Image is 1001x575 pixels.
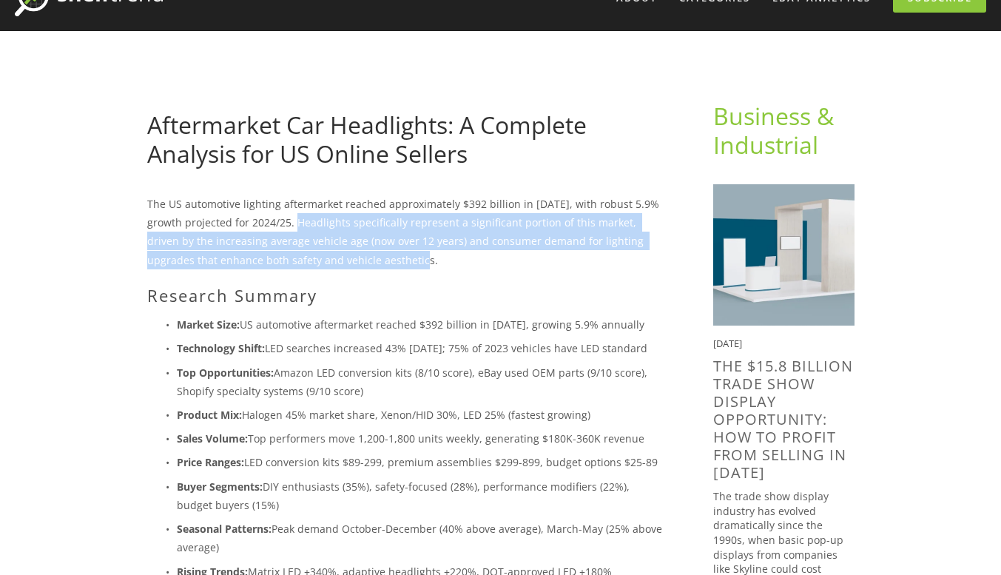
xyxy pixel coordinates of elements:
p: US automotive aftermarket reached $392 billion in [DATE], growing 5.9% annually [177,315,666,334]
strong: Top Opportunities: [177,366,274,380]
p: DIY enthusiasts (35%), safety-focused (28%), performance modifiers (22%), budget buyers (15%) [177,477,666,514]
p: Amazon LED conversion kits (8/10 score), eBay used OEM parts (9/10 score), Shopify specialty syst... [177,363,666,400]
strong: Product Mix: [177,408,242,422]
strong: Technology Shift: [177,341,265,355]
p: Top performers move 1,200-1,800 units weekly, generating $180K-360K revenue [177,429,666,448]
a: Aftermarket Car Headlights: A Complete Analysis for US Online Sellers [147,109,587,169]
p: Halogen 45% market share, Xenon/HID 30%, LED 25% (fastest growing) [177,406,666,424]
p: LED searches increased 43% [DATE]; 75% of 2023 vehicles have LED standard [177,339,666,357]
strong: Buyer Segments: [177,480,263,494]
strong: Seasonal Patterns: [177,522,272,536]
a: The $15.8 Billion Trade Show Display Opportunity: How to Profit from selling in [DATE] [713,356,853,482]
strong: Price Ranges: [177,455,244,469]
a: Business & Industrial [713,100,840,160]
time: [DATE] [713,337,742,350]
strong: Sales Volume: [177,431,248,445]
img: The $15.8 Billion Trade Show Display Opportunity: How to Profit from selling in 2025 [713,184,855,326]
h2: Research Summary [147,286,666,305]
p: Peak demand October-December (40% above average), March-May (25% above average) [177,519,666,556]
p: The US automotive lighting aftermarket reached approximately $392 billion in [DATE], with robust ... [147,195,666,269]
strong: Market Size: [177,317,240,332]
p: LED conversion kits $89-299, premium assemblies $299-899, budget options $25-89 [177,453,666,471]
